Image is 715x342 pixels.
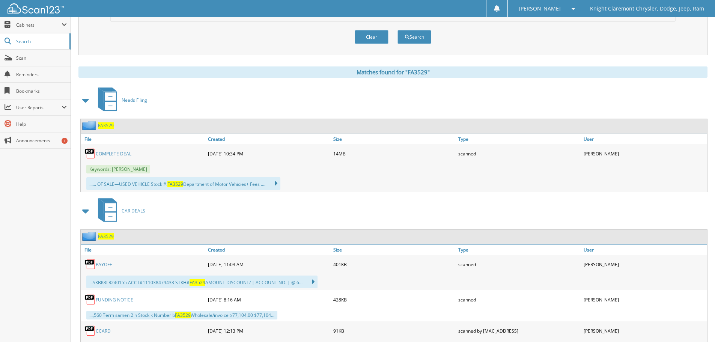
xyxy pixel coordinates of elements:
span: Announcements [16,137,67,144]
a: User [582,245,707,255]
span: CAR DEALS [122,208,145,214]
div: scanned [456,292,582,307]
span: Bookmarks [16,88,67,94]
a: COMPLETE DEAL [96,151,131,157]
div: 401KB [331,257,457,272]
span: Keywords: [PERSON_NAME] [86,165,150,173]
span: Needs Filing [122,97,147,103]
a: Type [456,134,582,144]
span: Search [16,38,66,45]
a: CCARD [96,328,111,334]
div: [DATE] 8:16 AM [206,292,331,307]
button: Search [397,30,431,44]
a: CAR DEALS [93,196,145,226]
a: Size [331,134,457,144]
a: Type [456,245,582,255]
img: folder2.png [82,121,98,130]
div: 14MB [331,146,457,161]
div: [DATE] 10:34 PM [206,146,331,161]
div: ...,560 Term samen 2 n Stock k Number b Wholesale/invoice $77,104.00 $77,104... [86,311,277,319]
div: ...SKBK3LR240155 ACCT#111038479433 STKH# AMOUNT DISCOUNT/ | ACCOUNT NO. | @ 6... [86,276,318,288]
a: Created [206,134,331,144]
a: FA3529 [98,233,114,240]
div: 91KB [331,323,457,338]
span: Scan [16,55,67,61]
a: FA3529 [98,122,114,129]
span: FA3529 [175,312,191,318]
a: Needs Filing [93,85,147,115]
a: PAYOFF [96,261,112,268]
img: folder2.png [82,232,98,241]
img: PDF.png [84,148,96,159]
span: Help [16,121,67,127]
div: 428KB [331,292,457,307]
div: [PERSON_NAME] [582,257,707,272]
div: [DATE] 11:03 AM [206,257,331,272]
button: Clear [355,30,388,44]
a: File [81,134,206,144]
span: Reminders [16,71,67,78]
span: FA3529 [190,279,205,286]
div: Matches found for "FA3529" [78,66,707,78]
div: [PERSON_NAME] [582,146,707,161]
span: FA3529 [167,181,183,187]
span: [PERSON_NAME] [519,6,561,11]
a: Created [206,245,331,255]
img: PDF.png [84,325,96,336]
div: [PERSON_NAME] [582,292,707,307]
span: Cabinets [16,22,62,28]
a: Size [331,245,457,255]
div: scanned by [MAC_ADDRESS] [456,323,582,338]
div: ...... OF SALE—USED VEHICLE Stock #: Department of Motor Vehicies+ Fees .... [86,177,280,190]
img: scan123-logo-white.svg [8,3,64,14]
img: PDF.png [84,259,96,270]
a: FUNDING NOTICE [96,297,133,303]
a: User [582,134,707,144]
a: File [81,245,206,255]
img: PDF.png [84,294,96,305]
div: [DATE] 12:13 PM [206,323,331,338]
div: scanned [456,146,582,161]
div: 1 [62,138,68,144]
div: [PERSON_NAME] [582,323,707,338]
span: Knight Claremont Chrysler, Dodge, Jeep, Ram [590,6,704,11]
div: scanned [456,257,582,272]
span: User Reports [16,104,62,111]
